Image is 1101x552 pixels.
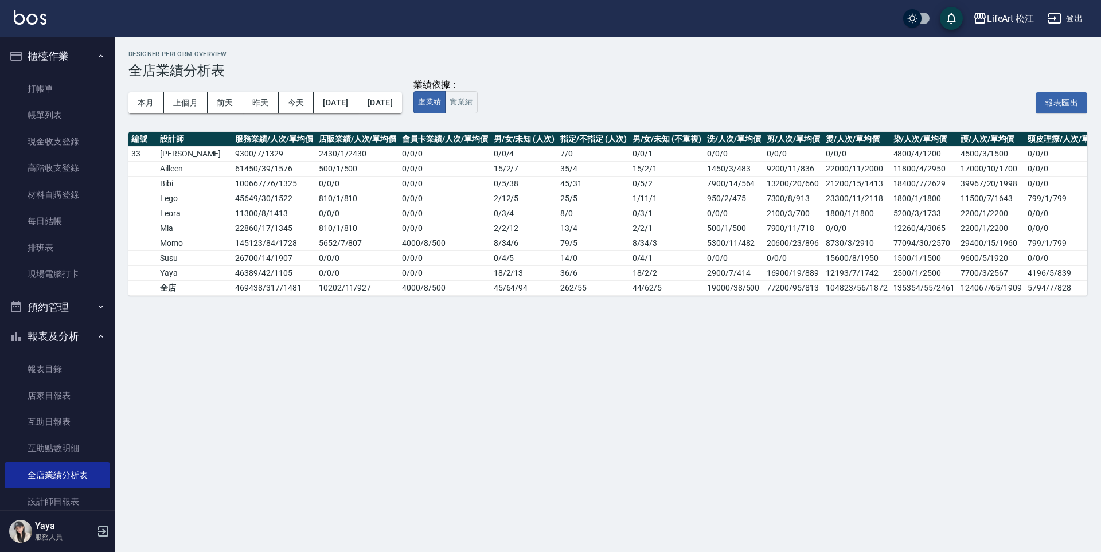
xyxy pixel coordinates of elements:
h3: 全店業績分析表 [128,62,1087,79]
a: 材料自購登錄 [5,182,110,208]
td: 500 / 1 / 500 [316,161,399,176]
td: 19000/38/500 [704,280,764,295]
td: 33 [128,146,157,161]
td: 5652 / 7 / 807 [316,236,399,250]
td: 39967/20/1998 [958,176,1025,191]
td: Ailleen [157,161,232,176]
td: 35 / 4 [557,161,629,176]
a: 現場電腦打卡 [5,261,110,287]
button: 上個月 [164,92,208,113]
td: 0 / 0 / 0 [399,146,490,161]
td: 0 / 0 / 0 [399,176,490,191]
h2: Designer Perform Overview [128,50,1087,58]
td: 4000 / 8 / 500 [399,280,490,295]
td: 7 / 0 [557,146,629,161]
td: 15600/8/1950 [823,250,890,265]
td: 18 / 2 / 2 [630,265,704,280]
a: 互助日報表 [5,409,110,435]
td: 25 / 5 [557,191,629,206]
td: 17000/10/1700 [958,161,1025,176]
div: LifeArt 松江 [987,11,1034,26]
button: 報表及分析 [5,322,110,351]
th: 服務業績/人次/單均價 [232,132,315,147]
td: 1450/3/483 [704,161,764,176]
td: 1800/1/1800 [823,206,890,221]
td: 1500/1/1500 [891,250,958,265]
td: 36 / 6 [557,265,629,280]
td: 0 / 0 / 0 [399,161,490,176]
td: 0 / 0 / 4 [491,146,557,161]
td: 0 / 0 / 0 [399,221,490,236]
a: 店家日報表 [5,382,110,409]
td: 21200/15/1413 [823,176,890,191]
td: 15 / 2 / 1 [630,161,704,176]
td: Bibi [157,176,232,191]
td: Leora [157,206,232,221]
td: 469438 / 317 / 1481 [232,280,315,295]
td: 0/0/0 [823,221,890,236]
th: 男/女/未知 (人次) [491,132,557,147]
td: 0/0/0 [704,146,764,161]
td: 500/1/500 [704,221,764,236]
td: 0 / 5 / 2 [630,176,704,191]
td: 0 / 0 / 0 [399,265,490,280]
td: 46389 / 42 / 1105 [232,265,315,280]
button: 虛業績 [413,91,446,113]
td: 15 / 2 / 7 [491,161,557,176]
td: [PERSON_NAME] [157,146,232,161]
a: 互助點數明細 [5,435,110,461]
td: 0 / 0 / 0 [399,206,490,221]
td: 79 / 5 [557,236,629,250]
td: 45649 / 30 / 1522 [232,191,315,206]
td: Momo [157,236,232,250]
td: 0 / 0 / 0 [316,250,399,265]
button: save [940,7,963,30]
td: 9300 / 7 / 1329 [232,146,315,161]
td: 262 / 55 [557,280,629,295]
td: 104823/56/1872 [823,280,890,295]
td: 0 / 5 / 38 [491,176,557,191]
td: 5300/11/482 [704,236,764,250]
a: 每日結帳 [5,208,110,234]
td: 1800/1/1800 [891,191,958,206]
button: 前天 [208,92,243,113]
td: 77094/30/2570 [891,236,958,250]
a: 全店業績分析表 [5,462,110,488]
td: 2 / 2 / 12 [491,221,557,236]
td: 0/0/0 [704,206,764,221]
td: 0 / 0 / 0 [316,206,399,221]
a: 打帳單 [5,76,110,102]
th: 燙/人次/單均價 [823,132,890,147]
td: 11300 / 8 / 1413 [232,206,315,221]
td: 2 / 2 / 1 [630,221,704,236]
td: 0 / 0 / 0 [316,265,399,280]
td: Susu [157,250,232,265]
td: 9200/11/836 [764,161,823,176]
th: 剪/人次/單均價 [764,132,823,147]
p: 服務人員 [35,532,93,542]
th: 指定/不指定 (人次) [557,132,629,147]
button: 本月 [128,92,164,113]
td: 2 / 12 / 5 [491,191,557,206]
td: 22860 / 17 / 1345 [232,221,315,236]
td: 124067/65/1909 [958,280,1025,295]
td: 0 / 0 / 0 [399,191,490,206]
button: LifeArt 松江 [969,7,1039,30]
td: 0/0/0 [764,146,823,161]
td: 4500/3/1500 [958,146,1025,161]
td: 11800/4/2950 [891,161,958,176]
td: 45 / 31 [557,176,629,191]
td: 7900/11/718 [764,221,823,236]
th: 男/女/未知 (不重複) [630,132,704,147]
td: 12193/7/1742 [823,265,890,280]
td: 22000/11/2000 [823,161,890,176]
th: 護/人次/單均價 [958,132,1025,147]
button: 今天 [279,92,314,113]
td: 2200/1/2200 [958,206,1025,221]
td: Mia [157,221,232,236]
td: 61450 / 39 / 1576 [232,161,315,176]
td: 2100/3/700 [764,206,823,221]
td: 0 / 0 / 1 [630,146,704,161]
td: 0 / 0 / 0 [399,250,490,265]
td: 0 / 3 / 1 [630,206,704,221]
